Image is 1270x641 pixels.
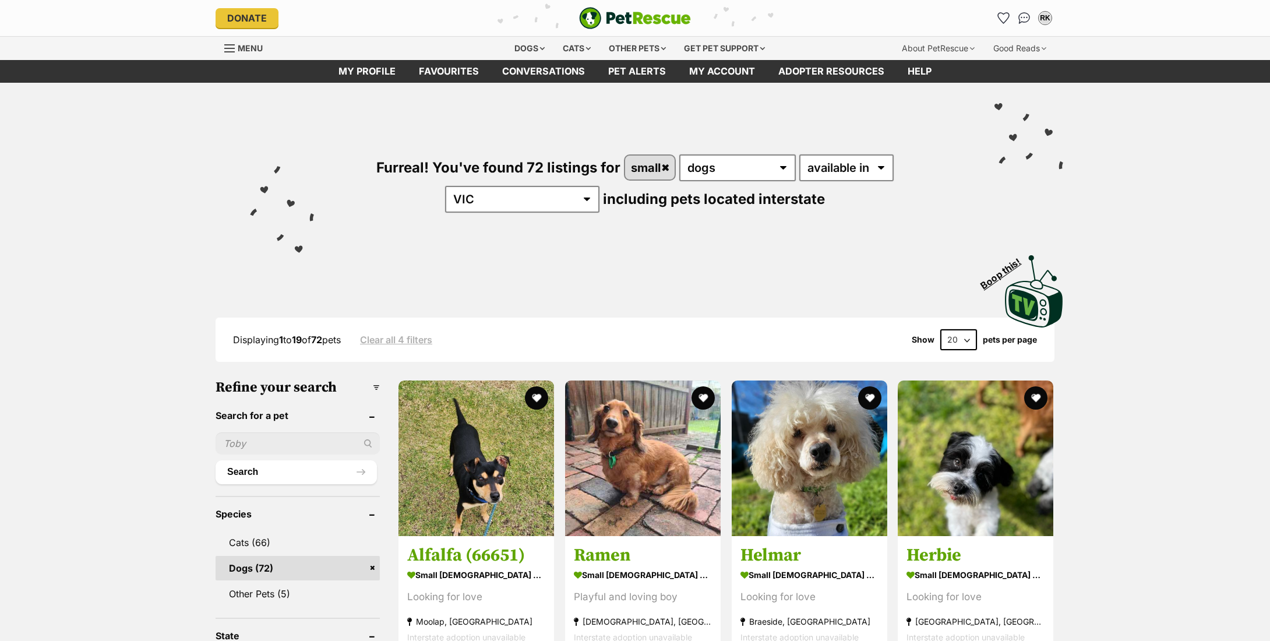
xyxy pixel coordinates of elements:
strong: Moolap, [GEOGRAPHIC_DATA] [407,614,545,630]
div: Looking for love [407,590,545,605]
h3: Helmar [740,545,879,567]
strong: small [DEMOGRAPHIC_DATA] Dog [574,567,712,584]
a: PetRescue [579,7,691,29]
h3: Herbie [906,545,1045,567]
div: Looking for love [740,590,879,605]
header: State [216,631,380,641]
span: including pets located interstate [603,191,825,207]
a: Help [896,60,943,83]
div: Other pets [601,37,674,60]
div: About PetRescue [894,37,983,60]
a: Dogs (72) [216,556,380,580]
strong: 19 [292,334,302,346]
a: small [625,156,675,179]
header: Search for a pet [216,410,380,421]
img: PetRescue TV logo [1005,255,1063,327]
img: Herbie - Maltese x Shih Tzu Dog [898,381,1053,536]
img: logo-e224e6f780fb5917bec1dbf3a21bbac754714ae5b6737aabdf751b685950b380.svg [579,7,691,29]
h3: Ramen [574,545,712,567]
button: favourite [858,386,881,410]
a: Pet alerts [597,60,678,83]
a: Adopter resources [767,60,896,83]
a: Other Pets (5) [216,582,380,606]
h3: Refine your search [216,379,380,396]
img: Ramen - Dachshund (Miniature Long Haired) Dog [565,381,721,536]
ul: Account quick links [994,9,1054,27]
img: chat-41dd97257d64d25036548639549fe6c8038ab92f7586957e7f3b1b290dea8141.svg [1018,12,1031,24]
a: conversations [491,60,597,83]
strong: Braeside, [GEOGRAPHIC_DATA] [740,614,879,630]
label: pets per page [983,335,1037,344]
span: Displaying to of pets [233,334,341,346]
button: favourite [525,386,548,410]
a: My profile [327,60,407,83]
a: Donate [216,8,278,28]
strong: small [DEMOGRAPHIC_DATA] Dog [906,567,1045,584]
a: Boop this! [1005,245,1063,330]
div: Get pet support [676,37,773,60]
a: Clear all 4 filters [360,334,432,345]
input: Toby [216,432,380,455]
img: Helmar - Poodle Dog [732,381,887,536]
button: My account [1036,9,1054,27]
a: Favourites [407,60,491,83]
div: Looking for love [906,590,1045,605]
span: Menu [238,43,263,53]
button: favourite [692,386,715,410]
div: Good Reads [985,37,1054,60]
img: Alfalfa (66651) - Australian Kelpie x Whippet Dog [398,381,554,536]
a: My account [678,60,767,83]
strong: [GEOGRAPHIC_DATA], [GEOGRAPHIC_DATA] [906,614,1045,630]
strong: small [DEMOGRAPHIC_DATA] Dog [407,567,545,584]
strong: [DEMOGRAPHIC_DATA], [GEOGRAPHIC_DATA] [574,614,712,630]
button: favourite [1024,386,1047,410]
strong: 72 [311,334,322,346]
div: RK [1039,12,1051,24]
header: Species [216,509,380,519]
strong: small [DEMOGRAPHIC_DATA] Dog [740,567,879,584]
a: Menu [224,37,271,58]
a: Cats (66) [216,530,380,555]
span: Show [912,335,934,344]
strong: 1 [279,334,283,346]
div: Cats [555,37,599,60]
div: Playful and loving boy [574,590,712,605]
a: Favourites [994,9,1013,27]
span: Furreal! You've found 72 listings for [376,159,620,176]
h3: Alfalfa (66651) [407,545,545,567]
div: Dogs [506,37,553,60]
button: Search [216,460,377,484]
a: Conversations [1015,9,1033,27]
span: Boop this! [979,249,1032,291]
